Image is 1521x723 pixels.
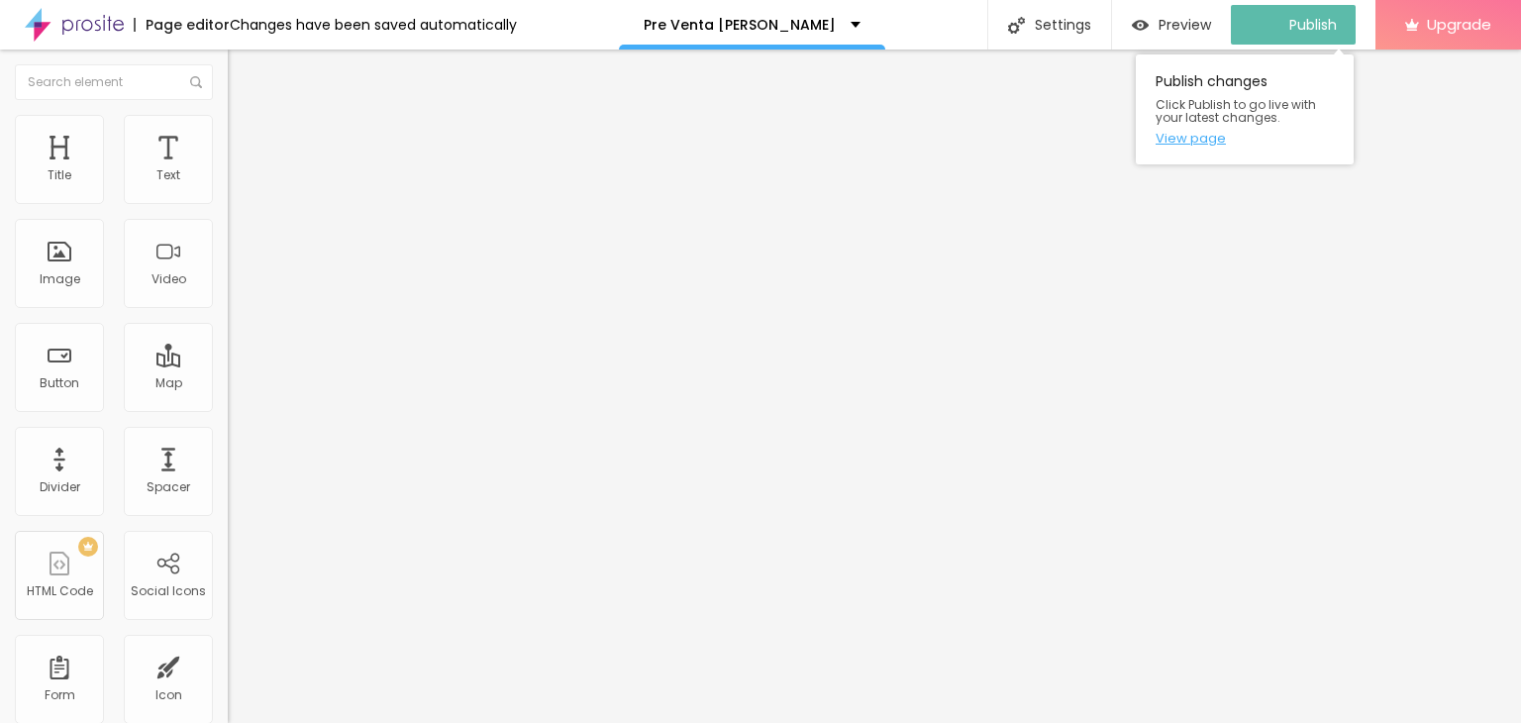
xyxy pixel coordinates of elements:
[15,64,213,100] input: Search element
[1132,17,1149,34] img: view-1.svg
[147,480,190,494] div: Spacer
[40,480,80,494] div: Divider
[155,688,182,702] div: Icon
[1289,17,1337,33] span: Publish
[131,584,206,598] div: Social Icons
[230,18,517,32] div: Changes have been saved automatically
[1427,16,1491,33] span: Upgrade
[1156,98,1334,124] span: Click Publish to go live with your latest changes.
[27,584,93,598] div: HTML Code
[228,50,1521,723] iframe: Editor
[1008,17,1025,34] img: Icone
[155,376,182,390] div: Map
[48,168,71,182] div: Title
[40,376,79,390] div: Button
[190,76,202,88] img: Icone
[644,18,836,32] p: Pre Venta [PERSON_NAME]
[45,688,75,702] div: Form
[1136,54,1354,164] div: Publish changes
[1112,5,1231,45] button: Preview
[152,272,186,286] div: Video
[1156,132,1334,145] a: View page
[1231,5,1356,45] button: Publish
[1159,17,1211,33] span: Preview
[40,272,80,286] div: Image
[134,18,230,32] div: Page editor
[156,168,180,182] div: Text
